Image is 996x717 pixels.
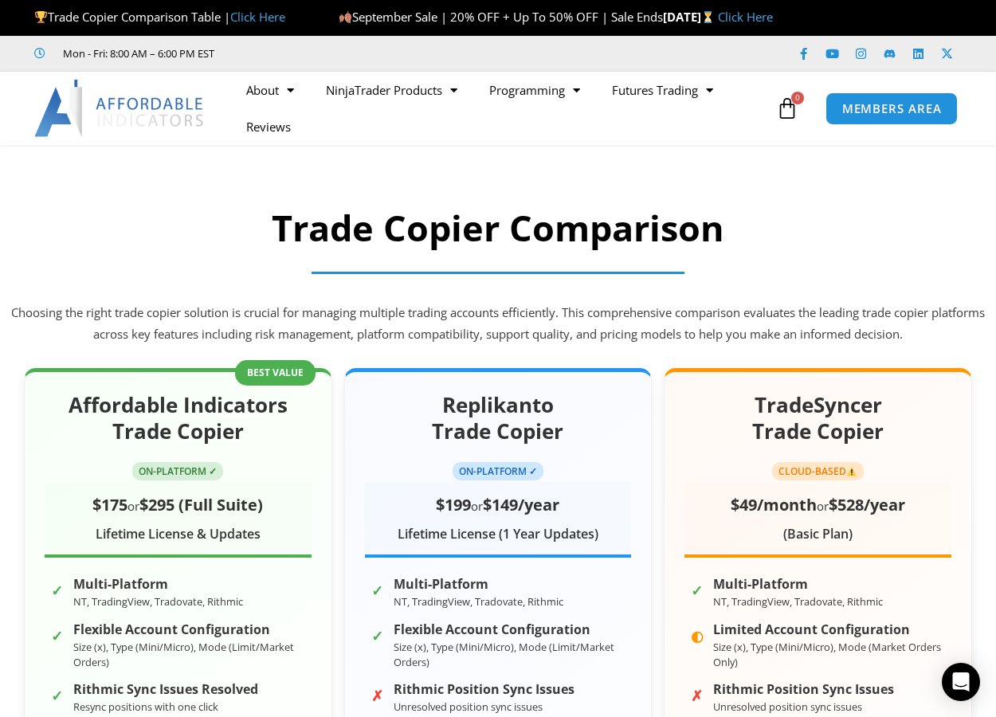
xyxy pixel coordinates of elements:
div: (Basic Plan) [684,523,951,547]
a: About [230,72,310,108]
div: Lifetime License & Updates [45,523,312,547]
a: NinjaTrader Products [310,72,473,108]
span: $528/year [829,494,905,515]
img: ⏳ [702,11,714,23]
div: or [684,490,951,519]
h2: Replikanto Trade Copier [365,392,632,446]
a: 0 [752,85,822,131]
span: September Sale | 20% OFF + Up To 50% OFF | Sale Ends [339,9,663,25]
small: Unresolved position sync issues [713,699,862,714]
span: 0 [791,92,804,104]
small: Resync positions with one click [73,699,218,714]
strong: Rithmic Position Sync Issues [394,682,574,697]
span: ✗ [371,683,386,697]
h2: Affordable Indicators Trade Copier [45,392,312,446]
strong: Flexible Account Configuration [394,622,625,637]
small: NT, TradingView, Tradovate, Rithmic [73,594,243,609]
span: $199 [436,494,471,515]
h2: TradeSyncer Trade Copier [684,392,951,446]
a: Reviews [230,108,307,145]
img: 🍂 [339,11,351,23]
strong: [DATE] [663,9,718,25]
small: Size (x), Type (Mini/Micro), Mode (Limit/Market Orders) [73,640,294,669]
small: NT, TradingView, Tradovate, Rithmic [713,594,883,609]
a: Click Here [718,9,773,25]
a: MEMBERS AREA [825,92,959,125]
strong: Rithmic Sync Issues Resolved [73,682,258,697]
span: ON-PLATFORM ✓ [132,462,223,480]
span: $149/year [483,494,559,515]
span: $295 (Full Suite) [139,494,263,515]
div: or [45,490,312,519]
span: $49/month [731,494,817,515]
span: ✓ [51,578,65,592]
span: Mon - Fri: 8:00 AM – 6:00 PM EST [59,44,214,63]
div: Open Intercom Messenger [942,663,980,701]
span: ON-PLATFORM ✓ [453,462,543,480]
span: ✓ [51,683,65,697]
span: Trade Copier Comparison Table | [34,9,285,25]
nav: Menu [230,72,772,145]
small: Size (x), Type (Mini/Micro), Mode (Market Orders Only) [713,640,941,669]
small: NT, TradingView, Tradovate, Rithmic [394,594,563,609]
iframe: Customer reviews powered by Trustpilot [237,45,476,61]
small: Unresolved position sync issues [394,699,543,714]
img: ⚠ [847,467,857,476]
strong: Multi-Platform [713,577,883,592]
h2: Trade Copier Comparison [8,205,988,252]
div: or [365,490,632,519]
span: ✓ [371,623,386,637]
img: 🏆 [35,11,47,23]
span: ✓ [691,578,705,592]
span: CLOUD-BASED [772,462,864,480]
span: ✓ [371,578,386,592]
strong: Multi-Platform [73,577,243,592]
span: ◐ [691,623,705,637]
a: Futures Trading [596,72,729,108]
span: ✗ [691,683,705,697]
strong: Flexible Account Configuration [73,622,305,637]
strong: Limited Account Configuration [713,622,945,637]
a: Click Here [230,9,285,25]
img: LogoAI | Affordable Indicators – NinjaTrader [34,80,206,137]
strong: Multi-Platform [394,577,563,592]
small: Size (x), Type (Mini/Micro), Mode (Limit/Market Orders) [394,640,614,669]
p: Choosing the right trade copier solution is crucial for managing multiple trading accounts effici... [8,302,988,347]
span: ✓ [51,623,65,637]
span: MEMBERS AREA [842,103,942,115]
strong: Rithmic Position Sync Issues [713,682,894,697]
div: Lifetime License (1 Year Updates) [365,523,632,547]
a: Programming [473,72,596,108]
span: $175 [92,494,127,515]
